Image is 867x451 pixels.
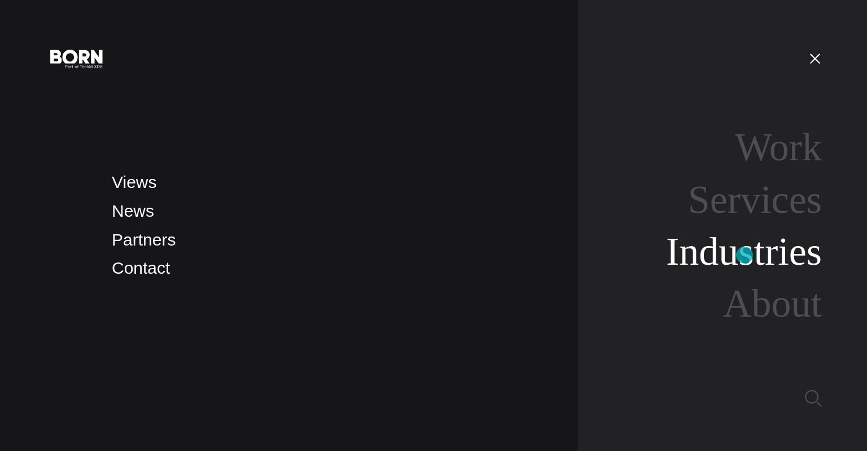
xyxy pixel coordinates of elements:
a: Industries [666,230,822,273]
a: Services [688,178,822,221]
a: About [723,282,822,325]
a: News [112,202,154,220]
a: Work [735,125,822,169]
a: Contact [112,259,170,277]
a: Views [112,173,156,191]
img: Search [805,390,822,407]
button: Open [802,46,829,70]
a: Partners [112,230,176,249]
